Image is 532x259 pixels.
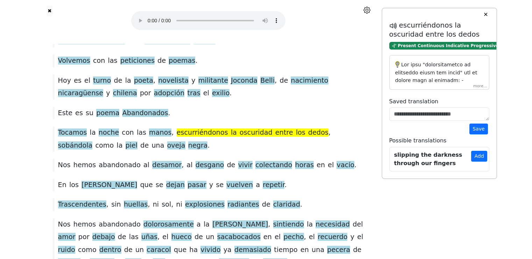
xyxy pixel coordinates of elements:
span: , [148,200,150,209]
span: su [86,109,93,117]
span: el [275,233,281,241]
span: . [168,109,170,118]
span: de [157,57,166,65]
span: vivido [200,246,220,254]
span: los [69,181,79,189]
span: un [135,246,144,254]
span: poema [96,109,119,118]
span: de [227,161,235,169]
span: el [203,89,209,97]
span: hemos [73,220,96,228]
h6: Possible translations [389,137,489,144]
span: nicaragüense [58,89,104,98]
span: y [209,181,213,189]
span: caracol [147,246,171,254]
span: recuerdo [318,233,347,242]
button: ✕ [479,8,492,21]
span: una [151,141,164,149]
span: ni [153,200,159,208]
span: poeta [134,76,153,85]
span: con [93,57,105,65]
span: de [194,233,203,241]
span: amor [58,233,76,242]
span: , [157,233,159,242]
span: colectando [255,161,292,170]
span: piel [126,141,138,150]
span: hueco [171,233,192,242]
span: abandonado [99,220,141,228]
span: el [309,233,315,241]
span: peticiones [120,57,155,65]
span: nacimiento [291,76,328,85]
span: oveja [167,141,185,150]
span: militante [198,76,228,85]
span: [PERSON_NAME] [81,181,137,190]
span: , [328,128,331,137]
span: ha [189,246,198,254]
span: sin [111,200,121,208]
span: , [268,220,270,229]
span: la [116,141,122,149]
span: de [279,76,288,84]
span: sol [162,200,171,208]
span: la [125,76,131,84]
span: Tocamos [58,128,87,137]
span: , [304,233,306,242]
span: al [186,161,192,169]
span: ni [176,200,183,208]
span: [PERSON_NAME] [212,220,268,229]
span: manos [149,128,171,137]
span: la [204,220,210,228]
span: Volvemos [58,57,90,65]
span: por [78,233,90,241]
span: y [191,76,195,84]
span: escurriéndonos [177,128,228,137]
span: sacabocados [217,233,261,242]
span: dentro [99,246,121,254]
span: y [106,89,110,97]
span: la [307,220,313,228]
span: demasiado [234,246,271,254]
span: oscuridad [240,128,272,137]
span: Este [58,109,72,117]
span: , [171,200,173,209]
span: poemas [169,57,195,65]
span: el [357,233,363,241]
span: . [284,181,286,190]
span: las [108,57,117,65]
span: Trascendentes [58,200,107,209]
span: dolorosamente [143,220,194,229]
span: que [174,246,186,254]
span: una [312,246,324,254]
span: es [74,76,81,84]
span: ya [224,246,232,254]
span: . [300,200,302,209]
span: por [140,89,151,97]
span: del [353,220,363,228]
span: es [75,109,83,117]
span: negra [188,141,208,150]
span: radiantes [227,200,259,209]
span: en [300,246,309,254]
span: dejan [166,181,185,190]
span: en [317,161,325,169]
span: se [156,181,163,189]
span: Joconda [231,76,257,85]
span: . [229,89,232,98]
span: novelista [158,76,189,85]
span: y [350,233,354,241]
span: vuelven [226,181,253,190]
span: abandonado [99,161,141,169]
span: chilena [113,89,137,98]
span: con [122,128,134,136]
a: ✖ [47,6,52,16]
span: En [58,181,66,189]
span: . [354,161,356,170]
span: de [140,141,149,149]
span: , [182,161,184,170]
span: explosiones [185,200,225,209]
span: hemos [73,161,96,169]
span: exilio [212,89,229,98]
span: pecera [327,246,350,254]
span: vivir [238,161,253,170]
